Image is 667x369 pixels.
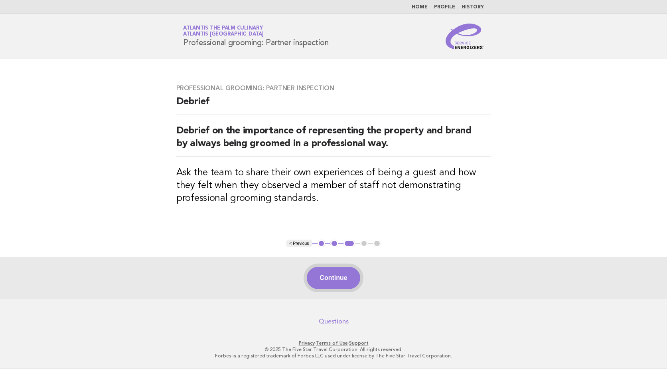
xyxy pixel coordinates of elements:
a: Terms of Use [316,340,348,346]
a: Support [349,340,369,346]
a: Questions [319,317,349,325]
h2: Debrief [176,95,491,115]
span: Atlantis [GEOGRAPHIC_DATA] [183,32,264,37]
h3: Ask the team to share their own experiences of being a guest and how they felt when they observed... [176,167,491,205]
a: Home [412,5,428,10]
a: Atlantis The Palm CulinaryAtlantis [GEOGRAPHIC_DATA] [183,26,264,37]
button: Continue [307,267,360,289]
a: Privacy [299,340,315,346]
p: © 2025 The Five Star Travel Corporation. All rights reserved. [89,346,578,353]
button: 3 [343,240,355,248]
button: 1 [318,240,326,248]
h2: Debrief on the importance of representing the property and brand by always being groomed in a pro... [176,125,491,157]
button: 2 [330,240,338,248]
img: Service Energizers [446,24,484,49]
a: History [462,5,484,10]
p: · · [89,340,578,346]
button: < Previous [286,240,312,248]
h1: Professional grooming: Partner inspection [183,26,329,47]
p: Forbes is a registered trademark of Forbes LLC used under license by The Five Star Travel Corpora... [89,353,578,359]
h3: Professional grooming: Partner inspection [176,84,491,92]
a: Profile [434,5,455,10]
